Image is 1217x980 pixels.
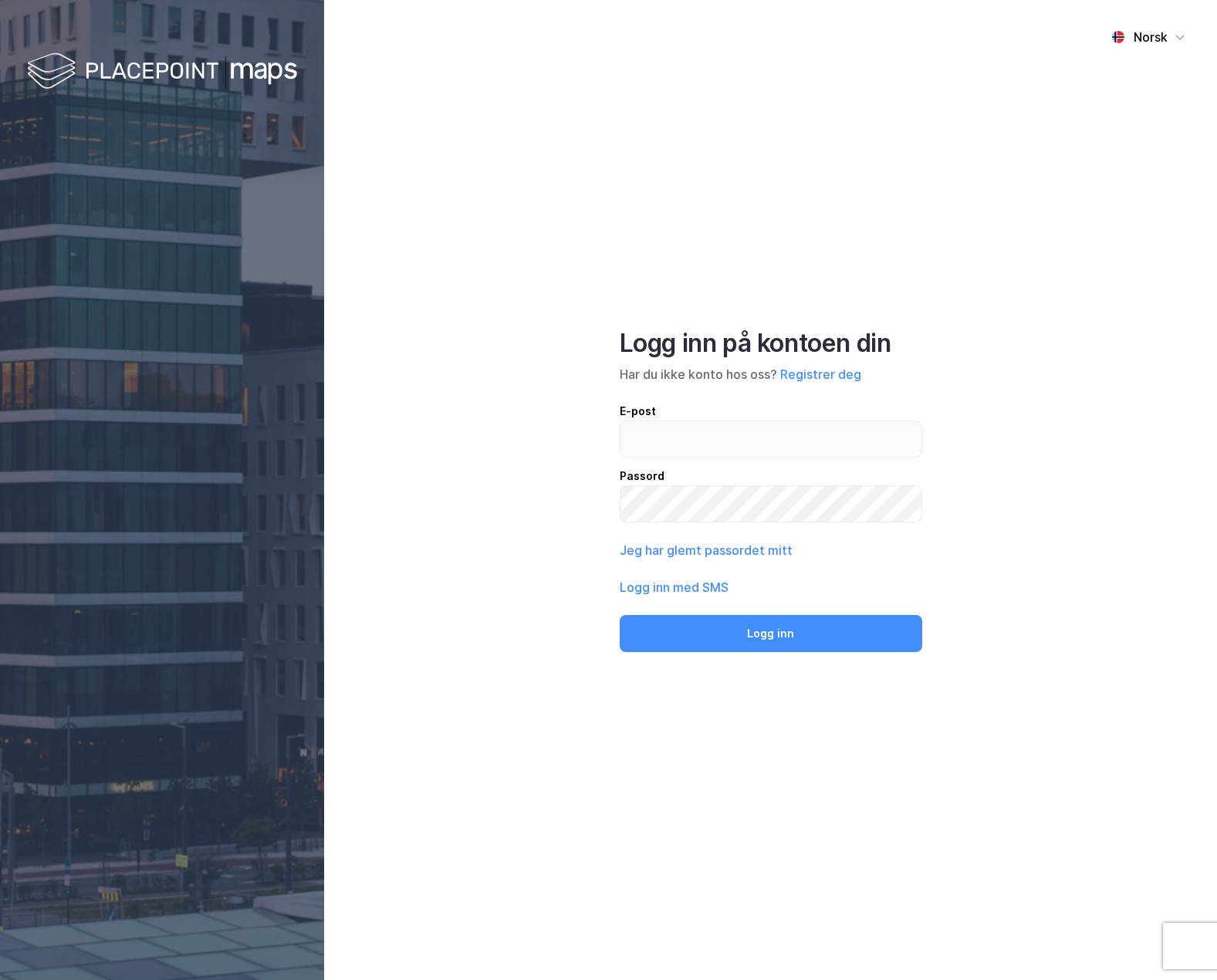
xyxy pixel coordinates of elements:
[620,578,729,596] button: Logg inn med SMS
[620,467,922,485] div: Passord
[620,402,922,421] div: E-post
[620,328,922,359] div: Logg inn på kontoen din
[620,615,922,652] button: Logg inn
[1134,28,1168,46] div: Norsk
[27,49,297,95] img: logo-white.f07954bde2210d2a523dddb988cd2aa7.svg
[1140,906,1217,980] div: Kontrollprogram for chat
[620,541,793,559] button: Jeg har glemt passordet mitt
[1140,906,1217,980] iframe: Chat Widget
[780,365,861,384] button: Registrer deg
[620,365,922,384] div: Har du ikke konto hos oss?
